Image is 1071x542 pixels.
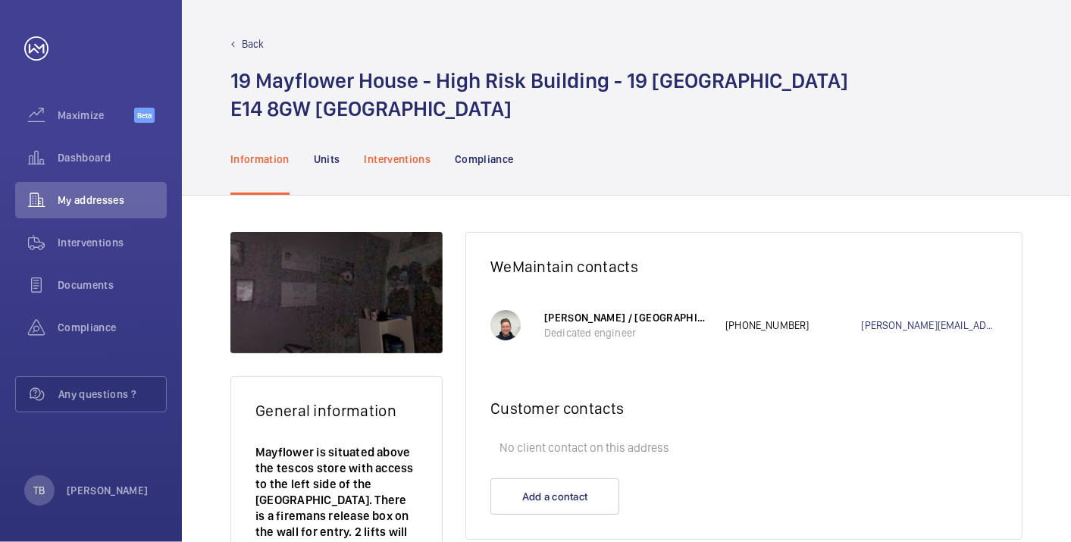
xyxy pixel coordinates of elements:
p: Information [230,152,290,167]
span: Dashboard [58,150,167,165]
h1: 19 Mayflower House - High Risk Building - 19 [GEOGRAPHIC_DATA] E14 8GW [GEOGRAPHIC_DATA] [230,67,848,123]
p: TB [33,483,45,498]
span: Beta [134,108,155,123]
p: [PERSON_NAME] [67,483,149,498]
p: Interventions [365,152,431,167]
span: Maximize [58,108,134,123]
span: Interventions [58,235,167,250]
p: Back [242,36,265,52]
span: Any questions ? [58,387,166,402]
p: Units [314,152,340,167]
span: My addresses [58,193,167,208]
p: [PERSON_NAME] / [GEOGRAPHIC_DATA] [GEOGRAPHIC_DATA] [544,310,710,325]
span: Documents [58,277,167,293]
p: Dedicated engineer [544,325,710,340]
h2: Customer contacts [490,399,997,418]
span: Compliance [58,320,167,335]
h2: General information [255,401,418,420]
button: Add a contact [490,478,619,515]
p: [PHONE_NUMBER] [725,318,861,333]
p: Compliance [455,152,514,167]
a: [PERSON_NAME][EMAIL_ADDRESS][DOMAIN_NAME] [862,318,997,333]
p: No client contact on this address [490,433,997,463]
h2: WeMaintain contacts [490,257,997,276]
